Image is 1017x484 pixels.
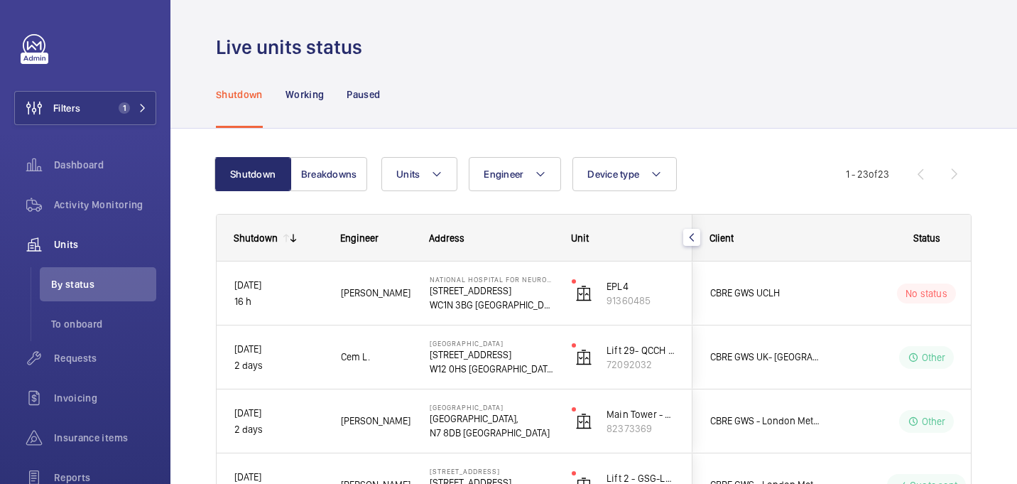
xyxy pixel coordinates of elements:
[381,157,457,191] button: Units
[285,87,324,102] p: Working
[575,285,592,302] img: elevator.svg
[430,362,553,376] p: W12 0HS [GEOGRAPHIC_DATA]
[607,294,675,308] p: 91360485
[430,339,553,348] p: [GEOGRAPHIC_DATA]
[607,343,675,357] p: Lift 29- QCCH (RH) Building 101]
[14,91,156,125] button: Filters1
[484,168,523,180] span: Engineer
[922,350,946,365] p: Other
[51,277,156,291] span: By status
[341,349,411,365] span: Cem L.
[234,294,322,310] p: 16 h
[430,298,553,312] p: WC1N 3BG [GEOGRAPHIC_DATA]
[607,279,675,294] p: EPL4
[607,407,675,421] p: Main Tower - A - TMG-L1
[607,421,675,436] p: 82373369
[54,351,156,365] span: Requests
[54,391,156,405] span: Invoicing
[710,413,820,429] span: CBRE GWS - London Met Uni
[341,285,411,301] span: [PERSON_NAME]
[54,431,156,445] span: Insurance items
[572,157,677,191] button: Device type
[234,232,278,244] div: Shutdown
[216,34,371,60] h1: Live units status
[469,157,561,191] button: Engineer
[234,357,322,374] p: 2 days
[575,413,592,430] img: elevator.svg
[922,414,946,429] p: Other
[905,286,947,301] p: No status
[347,87,380,102] p: Paused
[214,157,291,191] button: Shutdown
[913,232,940,244] span: Status
[234,341,322,357] p: [DATE]
[430,275,553,284] p: National Hospital for Neurology and Neurosurgery
[216,87,263,102] p: Shutdown
[430,412,553,426] p: [GEOGRAPHIC_DATA],
[430,426,553,440] p: N7 8DB [GEOGRAPHIC_DATA]
[587,168,639,180] span: Device type
[430,348,553,362] p: [STREET_ADDRESS]
[575,349,592,366] img: elevator.svg
[54,158,156,172] span: Dashboard
[710,349,820,365] span: CBRE GWS UK- [GEOGRAPHIC_DATA] ([GEOGRAPHIC_DATA])
[429,232,464,244] span: Address
[54,198,156,212] span: Activity Monitoring
[430,284,553,298] p: [STREET_ADDRESS]
[341,413,411,429] span: [PERSON_NAME]
[430,467,553,475] p: [STREET_ADDRESS]
[234,405,322,421] p: [DATE]
[396,168,420,180] span: Units
[709,232,734,244] span: Client
[607,357,675,372] p: 72092032
[340,232,379,244] span: Engineer
[53,101,80,115] span: Filters
[51,317,156,331] span: To onboard
[54,237,156,252] span: Units
[846,169,889,179] span: 1 - 23 23
[710,285,820,301] span: CBRE GWS UCLH
[869,168,878,180] span: of
[571,232,675,244] div: Unit
[290,157,367,191] button: Breakdowns
[234,277,322,294] p: [DATE]
[234,421,322,438] p: 2 days
[119,102,130,114] span: 1
[430,403,553,412] p: [GEOGRAPHIC_DATA]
